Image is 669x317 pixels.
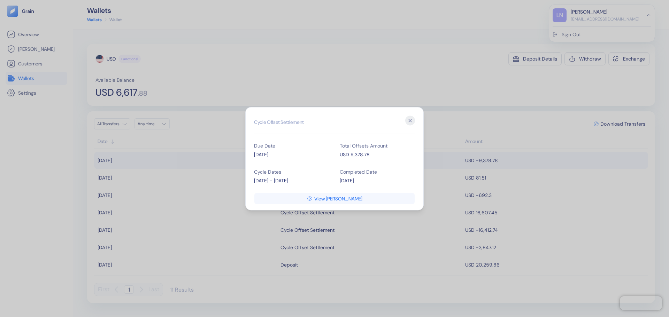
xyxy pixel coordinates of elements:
div: Total Offsets Amount [340,143,415,148]
div: USD 9,378.78 [340,151,415,158]
div: Due Date [254,143,329,148]
div: [DATE] - [DATE] [254,177,329,184]
div: Completed Date [340,169,415,174]
div: [DATE] [340,177,415,184]
h2: Cycle Offset Settlement [254,116,415,134]
button: View [PERSON_NAME] [254,193,415,204]
div: [DATE] [254,151,329,158]
span: View [PERSON_NAME] [314,196,362,201]
div: Cycle Dates [254,169,329,174]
